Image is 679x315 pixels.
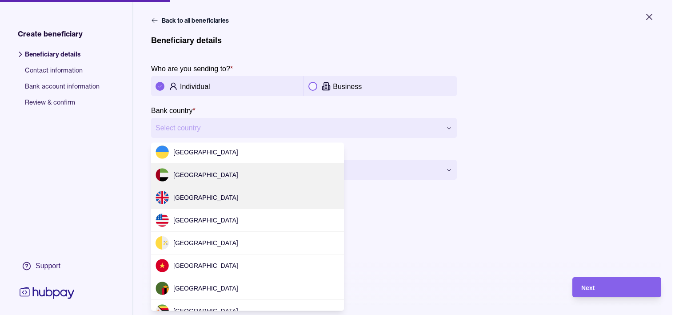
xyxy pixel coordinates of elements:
[173,307,238,315] span: [GEOGRAPHIC_DATA]
[173,262,238,269] span: [GEOGRAPHIC_DATA]
[173,171,238,178] span: [GEOGRAPHIC_DATA]
[156,282,169,295] img: zm
[156,191,169,204] img: gb
[173,149,238,156] span: [GEOGRAPHIC_DATA]
[173,194,238,201] span: [GEOGRAPHIC_DATA]
[156,259,169,272] img: vn
[173,239,238,246] span: [GEOGRAPHIC_DATA]
[156,168,169,182] img: ae
[173,217,238,224] span: [GEOGRAPHIC_DATA]
[156,214,169,227] img: us
[581,284,595,291] span: Next
[173,285,238,292] span: [GEOGRAPHIC_DATA]
[156,145,169,159] img: ua
[156,236,169,250] img: va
